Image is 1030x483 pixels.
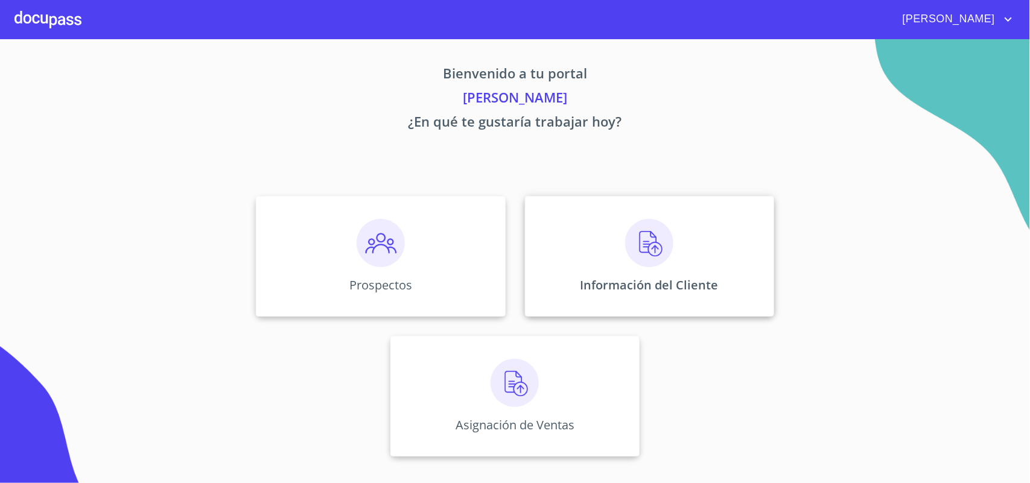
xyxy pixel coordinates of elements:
[144,63,887,87] p: Bienvenido a tu portal
[625,219,673,267] img: carga.png
[894,10,1001,29] span: [PERSON_NAME]
[357,219,405,267] img: prospectos.png
[349,277,412,293] p: Prospectos
[580,277,719,293] p: Información del Cliente
[144,112,887,136] p: ¿En qué te gustaría trabajar hoy?
[144,87,887,112] p: [PERSON_NAME]
[894,10,1016,29] button: account of current user
[456,417,574,433] p: Asignación de Ventas
[491,359,539,407] img: carga.png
